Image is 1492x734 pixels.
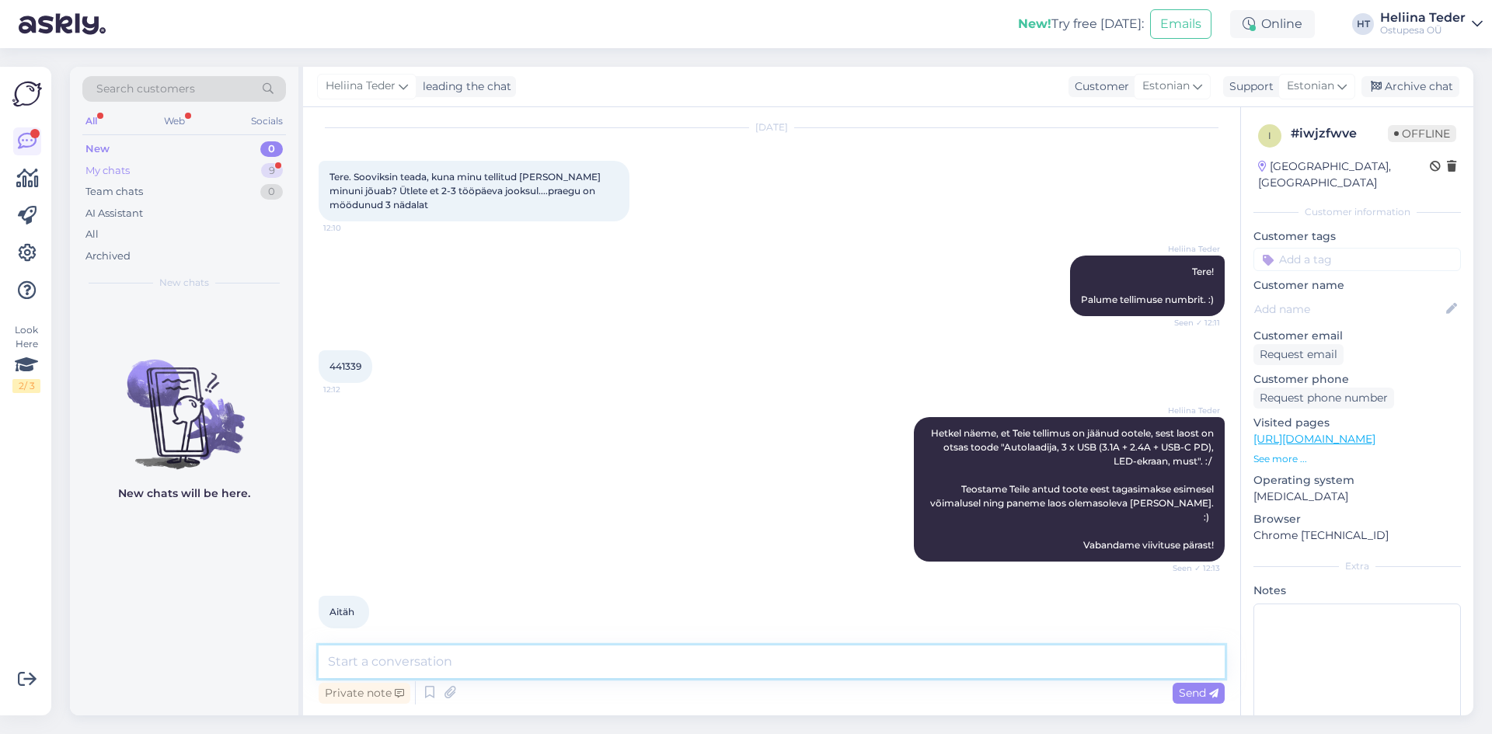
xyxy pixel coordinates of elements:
div: Heliina Teder [1380,12,1466,24]
div: Extra [1253,559,1461,573]
div: Private note [319,683,410,704]
div: Request phone number [1253,388,1394,409]
span: 12:14 [323,629,382,641]
div: [DATE] [319,120,1225,134]
img: Askly Logo [12,79,42,109]
p: See more ... [1253,452,1461,466]
span: Tere. Sooviksin teada, kuna minu tellitud [PERSON_NAME] minuni jõuab? Ütlete et 2-3 tööpäeva jook... [329,171,603,210]
div: My chats [85,163,130,179]
span: i [1268,130,1271,141]
p: New chats will be here. [118,485,250,502]
div: Archived [85,249,131,264]
span: Heliina Teder [1162,243,1220,255]
div: 0 [260,141,283,157]
div: Team chats [85,184,143,200]
p: Notes [1253,583,1461,599]
div: Online [1230,10,1315,38]
div: AI Assistant [85,206,143,221]
div: leading the chat [417,78,511,95]
input: Add name [1254,301,1443,318]
div: Customer [1068,78,1129,95]
b: New! [1018,16,1051,31]
button: Emails [1150,9,1211,39]
div: 9 [261,163,283,179]
p: Customer name [1253,277,1461,294]
p: Customer phone [1253,371,1461,388]
p: Operating system [1253,472,1461,489]
p: Chrome [TECHNICAL_ID] [1253,527,1461,544]
div: Socials [248,111,286,131]
p: Customer tags [1253,228,1461,245]
span: Seen ✓ 12:11 [1162,317,1220,329]
span: Offline [1388,125,1456,142]
span: Heliina Teder [1162,405,1220,416]
img: No chats [70,332,298,471]
span: Aitäh [329,606,354,617]
p: Visited pages [1253,415,1461,431]
div: Ostupesa OÜ [1380,24,1466,37]
div: [GEOGRAPHIC_DATA], [GEOGRAPHIC_DATA] [1258,158,1430,191]
span: New chats [159,276,209,290]
p: [MEDICAL_DATA] [1253,489,1461,505]
a: [URL][DOMAIN_NAME] [1253,432,1375,446]
div: HT [1352,13,1374,35]
div: All [82,111,100,131]
span: Seen ✓ 12:13 [1162,562,1220,574]
span: 12:12 [323,384,382,395]
div: # iwjzfwve [1291,124,1388,143]
span: 441339 [329,360,361,372]
span: Estonian [1287,78,1334,95]
div: Web [161,111,188,131]
span: Heliina Teder [326,78,396,95]
div: Look Here [12,323,40,393]
div: Customer information [1253,205,1461,219]
span: Search customers [96,81,195,97]
div: Archive chat [1361,76,1459,97]
div: New [85,141,110,157]
span: 12:10 [323,222,382,234]
div: Try free [DATE]: [1018,15,1144,33]
span: Estonian [1142,78,1190,95]
div: 0 [260,184,283,200]
div: Request email [1253,344,1344,365]
span: Send [1179,686,1218,700]
input: Add a tag [1253,248,1461,271]
div: Support [1223,78,1274,95]
div: All [85,227,99,242]
div: 2 / 3 [12,379,40,393]
span: Hetkel näeme, et Teie tellimus on jäänud ootele, sest laost on otsas toode "Autolaadija, 3 x USB ... [930,427,1216,551]
p: Customer email [1253,328,1461,344]
p: Browser [1253,511,1461,527]
a: Heliina TederOstupesa OÜ [1380,12,1483,37]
